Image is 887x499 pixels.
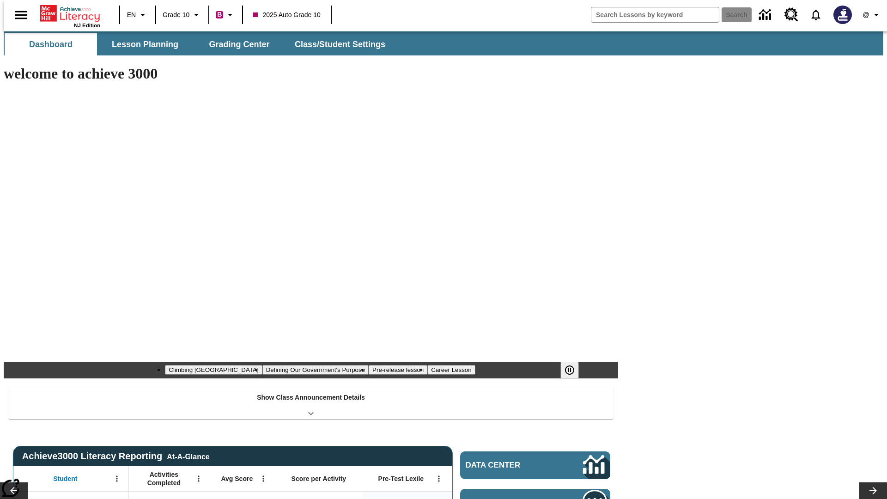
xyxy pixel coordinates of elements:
button: Open Menu [256,472,270,486]
button: Open Menu [110,472,124,486]
h1: welcome to achieve 3000 [4,65,618,82]
a: Home [40,4,100,23]
a: Data Center [753,2,779,28]
a: Data Center [460,451,610,479]
div: At-A-Glance [167,451,209,461]
button: Slide 2 Defining Our Government's Purpose [262,365,369,375]
span: Data Center [466,461,552,470]
span: Student [53,475,77,483]
span: Pre-Test Lexile [378,475,424,483]
span: Class/Student Settings [295,39,385,50]
span: @ [863,10,869,20]
span: EN [127,10,136,20]
button: Slide 3 Pre-release lesson [369,365,427,375]
span: Avg Score [221,475,253,483]
div: Home [40,3,100,28]
button: Language: EN, Select a language [123,6,152,23]
a: Resource Center, Will open in new tab [779,2,804,27]
div: Show Class Announcement Details [8,387,614,419]
button: Dashboard [5,33,97,55]
button: Slide 4 Career Lesson [427,365,475,375]
div: SubNavbar [4,31,883,55]
span: Score per Activity [292,475,346,483]
button: Lesson carousel, Next [859,482,887,499]
span: NJ Edition [74,23,100,28]
button: Select a new avatar [828,3,857,27]
img: Avatar [833,6,852,24]
span: Dashboard [29,39,73,50]
button: Profile/Settings [857,6,887,23]
button: Slide 1 Climbing Mount Tai [165,365,262,375]
button: Grading Center [193,33,286,55]
a: Notifications [804,3,828,27]
button: Open Menu [192,472,206,486]
span: 2025 Auto Grade 10 [253,10,320,20]
input: search field [591,7,719,22]
span: Lesson Planning [112,39,178,50]
button: Open side menu [7,1,35,29]
button: Open Menu [432,472,446,486]
button: Lesson Planning [99,33,191,55]
div: Pause [560,362,588,378]
button: Grade: Grade 10, Select a grade [159,6,206,23]
div: SubNavbar [4,33,394,55]
button: Class/Student Settings [287,33,393,55]
span: Grade 10 [163,10,189,20]
span: Activities Completed [134,470,194,487]
span: Grading Center [209,39,269,50]
button: Pause [560,362,579,378]
p: Show Class Announcement Details [257,393,365,402]
button: Boost Class color is violet red. Change class color [212,6,239,23]
span: B [217,9,222,20]
span: Achieve3000 Literacy Reporting [22,451,210,462]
